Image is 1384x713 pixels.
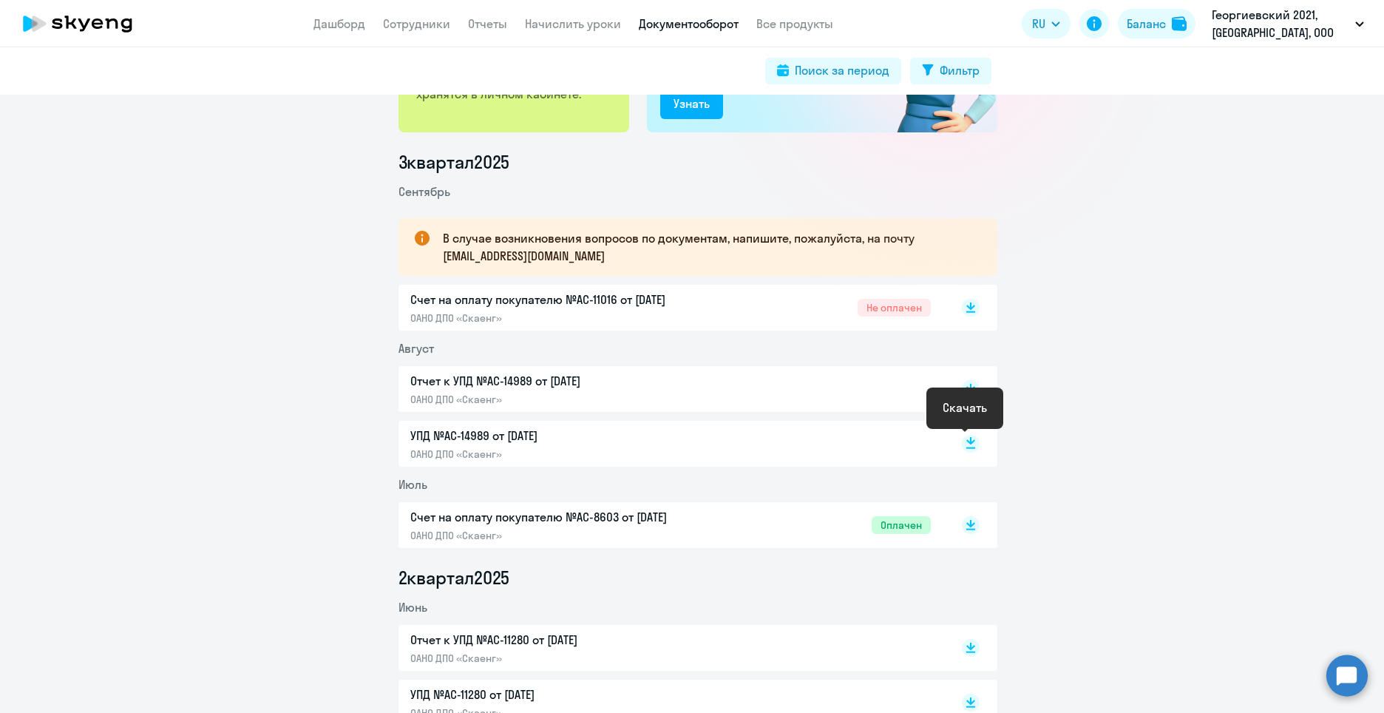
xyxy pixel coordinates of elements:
a: Документооборот [639,16,739,31]
div: Фильтр [940,61,980,79]
p: ОАНО ДПО «Скаенг» [410,311,721,325]
li: 3 квартал 2025 [398,150,997,174]
span: Июль [398,477,427,492]
p: ОАНО ДПО «Скаенг» [410,652,721,665]
span: Не оплачен [858,299,931,317]
p: В случае возникновения вопросов по документам, напишите, пожалуйста, на почту [EMAIL_ADDRESS][DOM... [443,229,971,265]
p: УПД №AC-14989 от [DATE] [410,427,721,445]
a: Все продукты [756,16,833,31]
a: Дашборд [313,16,365,31]
button: Узнать [660,89,723,119]
p: ОАНО ДПО «Скаенг» [410,393,721,406]
button: Балансbalance [1118,9,1195,38]
span: Июнь [398,600,427,615]
button: Фильтр [910,58,991,84]
a: Счет на оплату покупателю №AC-8603 от [DATE]ОАНО ДПО «Скаенг»Оплачен [410,508,931,542]
a: Отчеты [468,16,507,31]
a: Счет на оплату покупателю №AC-11016 от [DATE]ОАНО ДПО «Скаенг»Не оплачен [410,291,931,325]
a: Сотрудники [383,16,450,31]
a: Отчет к УПД №AC-11280 от [DATE]ОАНО ДПО «Скаенг» [410,631,931,665]
p: Счет на оплату покупателю №AC-11016 от [DATE] [410,291,721,308]
button: RU [1022,9,1071,38]
p: Отчет к УПД №AC-14989 от [DATE] [410,372,721,390]
div: Баланс [1127,15,1166,33]
p: УПД №AC-11280 от [DATE] [410,686,721,703]
img: balance [1172,16,1187,31]
div: Скачать [943,399,987,416]
div: Узнать [674,95,710,112]
span: Сентябрь [398,184,450,199]
a: УПД №AC-14989 от [DATE]ОАНО ДПО «Скаенг» [410,427,931,461]
a: Начислить уроки [525,16,621,31]
button: Георгиевский 2021, [GEOGRAPHIC_DATA], ООО [1204,6,1371,41]
p: ОАНО ДПО «Скаенг» [410,529,721,542]
button: Поиск за период [765,58,901,84]
span: Оплачен [872,516,931,534]
p: Отчет к УПД №AC-11280 от [DATE] [410,631,721,649]
li: 2 квартал 2025 [398,566,997,589]
div: Поиск за период [795,61,889,79]
p: ОАНО ДПО «Скаенг» [410,447,721,461]
span: RU [1032,15,1045,33]
a: Отчет к УПД №AC-14989 от [DATE]ОАНО ДПО «Скаенг» [410,372,931,406]
p: Счет на оплату покупателю №AC-8603 от [DATE] [410,508,721,526]
span: Август [398,341,434,356]
p: Георгиевский 2021, [GEOGRAPHIC_DATA], ООО [1212,6,1349,41]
